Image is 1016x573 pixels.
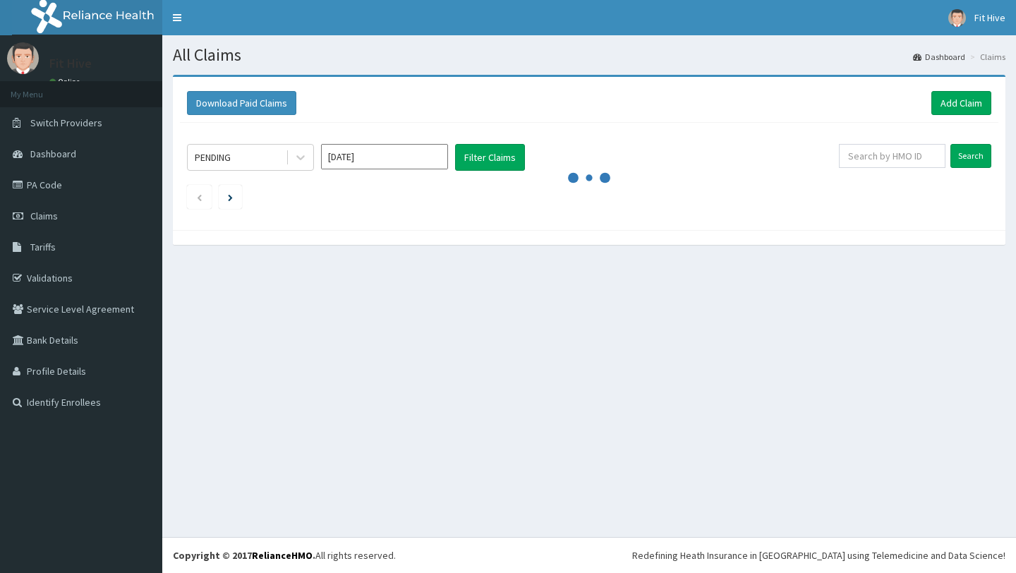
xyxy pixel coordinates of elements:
[913,51,965,63] a: Dashboard
[30,147,76,160] span: Dashboard
[49,77,83,87] a: Online
[30,116,102,129] span: Switch Providers
[974,11,1005,24] span: Fit Hive
[173,46,1005,64] h1: All Claims
[950,144,991,168] input: Search
[162,537,1016,573] footer: All rights reserved.
[321,144,448,169] input: Select Month and Year
[948,9,966,27] img: User Image
[632,548,1005,562] div: Redefining Heath Insurance in [GEOGRAPHIC_DATA] using Telemedicine and Data Science!
[30,210,58,222] span: Claims
[7,42,39,74] img: User Image
[49,57,92,70] p: Fit Hive
[228,191,233,203] a: Next page
[196,191,202,203] a: Previous page
[839,144,945,168] input: Search by HMO ID
[931,91,991,115] a: Add Claim
[173,549,315,562] strong: Copyright © 2017 .
[195,150,231,164] div: PENDING
[568,157,610,199] svg: audio-loading
[455,144,525,171] button: Filter Claims
[967,51,1005,63] li: Claims
[252,549,313,562] a: RelianceHMO
[187,91,296,115] button: Download Paid Claims
[30,241,56,253] span: Tariffs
